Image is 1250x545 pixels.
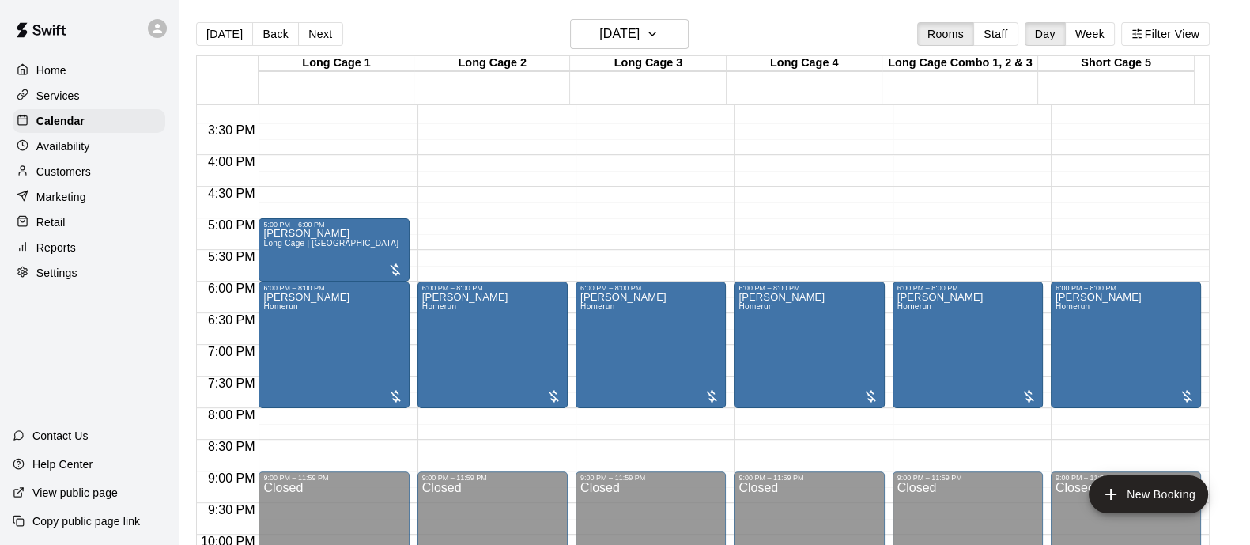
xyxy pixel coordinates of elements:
span: 7:30 PM [204,377,259,390]
a: Availability [13,134,165,158]
p: Availability [36,138,90,154]
span: Homerun [263,302,297,311]
span: 8:30 PM [204,440,259,453]
span: 4:00 PM [204,155,259,168]
a: Reports [13,236,165,259]
div: 6:00 PM – 8:00 PM: Tina Morgan [576,282,726,408]
div: 6:00 PM – 8:00 PM: Tina Morgan [417,282,568,408]
div: 6:00 PM – 8:00 PM [422,284,563,292]
span: Homerun [897,302,931,311]
div: 6:00 PM – 8:00 PM [1056,284,1196,292]
span: 8:00 PM [204,408,259,422]
a: Customers [13,160,165,184]
div: 9:00 PM – 11:59 PM [422,474,563,482]
p: Marketing [36,189,86,205]
p: Home [36,62,66,78]
div: 5:00 PM – 6:00 PM [263,221,404,229]
div: Long Cage Combo 1, 2 & 3 [882,56,1038,71]
p: Help Center [32,456,93,472]
div: Long Cage 2 [414,56,570,71]
div: 6:00 PM – 8:00 PM: Tina Morgan [259,282,409,408]
p: Reports [36,240,76,255]
button: Back [252,22,299,46]
div: 9:00 PM – 11:59 PM [897,474,1038,482]
div: Short Cage 5 [1038,56,1194,71]
a: Marketing [13,185,165,209]
h6: [DATE] [599,23,640,45]
a: Retail [13,210,165,234]
button: [DATE] [196,22,253,46]
div: 6:00 PM – 8:00 PM [263,284,404,292]
div: 9:00 PM – 11:59 PM [580,474,721,482]
div: 6:00 PM – 8:00 PM [738,284,879,292]
span: 3:30 PM [204,123,259,137]
div: 5:00 PM – 6:00 PM: Amber Elsberry [259,218,409,282]
a: Settings [13,261,165,285]
span: Homerun [1056,302,1090,311]
p: Services [36,88,80,104]
div: 6:00 PM – 8:00 PM: Tina Morgan [1051,282,1201,408]
a: Home [13,59,165,82]
span: 5:30 PM [204,250,259,263]
div: 6:00 PM – 8:00 PM [580,284,721,292]
div: Long Cage 1 [259,56,414,71]
button: Rooms [917,22,974,46]
a: Calendar [13,109,165,133]
button: add [1089,475,1208,513]
div: Long Cage 3 [570,56,726,71]
p: Copy public page link [32,513,140,529]
span: 6:00 PM [204,282,259,295]
span: 9:00 PM [204,471,259,485]
button: Filter View [1121,22,1210,46]
div: 9:00 PM – 11:59 PM [1056,474,1196,482]
div: 6:00 PM – 8:00 PM: Tina Morgan [734,282,884,408]
button: Next [298,22,342,46]
p: Customers [36,164,91,180]
div: 9:00 PM – 11:59 PM [738,474,879,482]
p: Settings [36,265,77,281]
button: Staff [973,22,1018,46]
span: 6:30 PM [204,313,259,327]
span: Homerun [422,302,456,311]
div: 6:00 PM – 8:00 PM [897,284,1038,292]
span: Homerun [738,302,772,311]
span: Long Cage | [GEOGRAPHIC_DATA] [263,239,398,248]
button: Week [1065,22,1115,46]
div: Long Cage 4 [727,56,882,71]
div: 6:00 PM – 8:00 PM: Tina Morgan [893,282,1043,408]
button: Day [1025,22,1066,46]
a: Services [13,84,165,108]
span: 4:30 PM [204,187,259,200]
p: Contact Us [32,428,89,444]
span: 7:00 PM [204,345,259,358]
div: 9:00 PM – 11:59 PM [263,474,404,482]
span: 9:30 PM [204,503,259,517]
p: Calendar [36,113,85,129]
p: View public page [32,485,118,501]
button: [DATE] [570,19,689,49]
p: Retail [36,214,66,230]
span: 5:00 PM [204,218,259,232]
span: Homerun [580,302,614,311]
